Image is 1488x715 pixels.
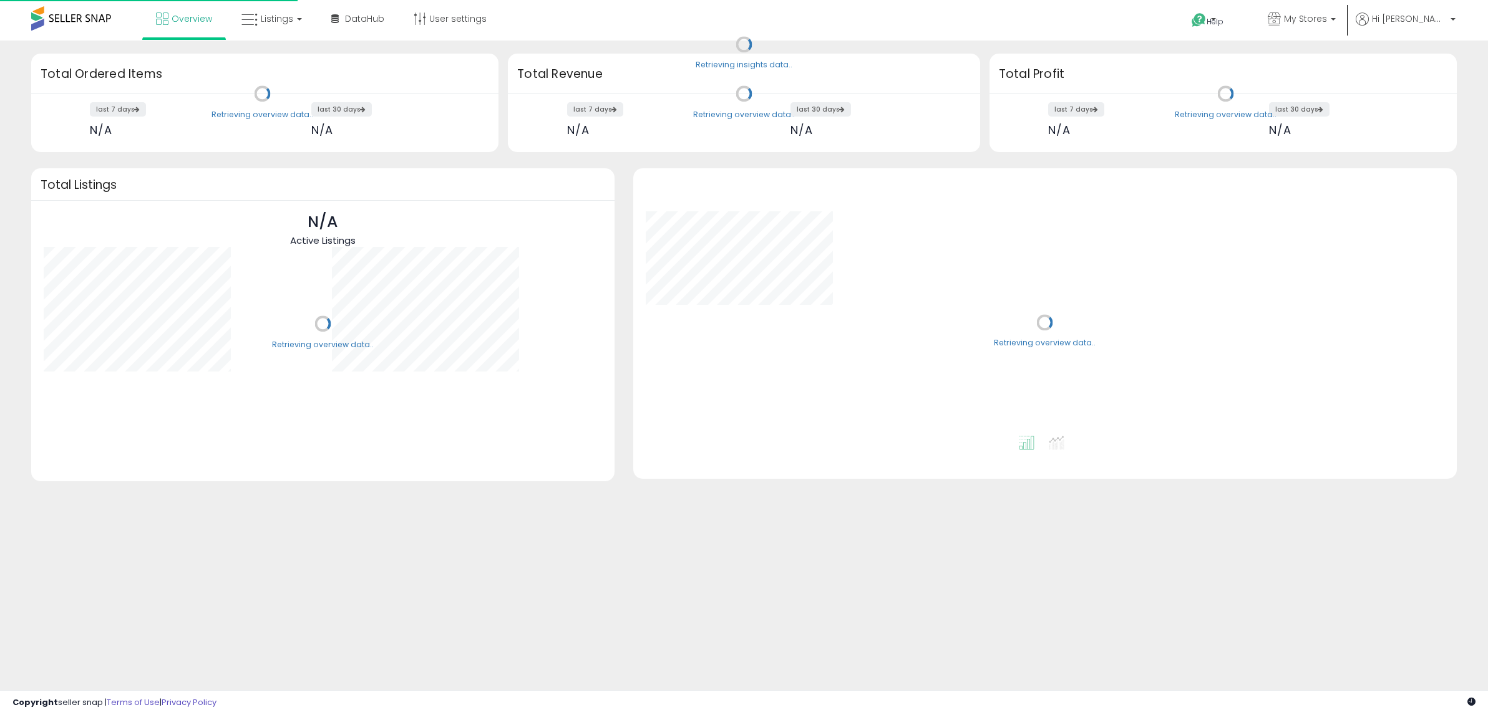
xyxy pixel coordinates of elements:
[1182,3,1248,41] a: Help
[994,338,1096,349] div: Retrieving overview data..
[1284,12,1327,25] span: My Stores
[261,12,293,25] span: Listings
[1372,12,1447,25] span: Hi [PERSON_NAME]
[693,109,795,120] div: Retrieving overview data..
[272,339,374,350] div: Retrieving overview data..
[1175,109,1276,120] div: Retrieving overview data..
[172,12,212,25] span: Overview
[212,109,313,120] div: Retrieving overview data..
[1356,12,1456,41] a: Hi [PERSON_NAME]
[1191,12,1207,28] i: Get Help
[345,12,384,25] span: DataHub
[1207,16,1223,27] span: Help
